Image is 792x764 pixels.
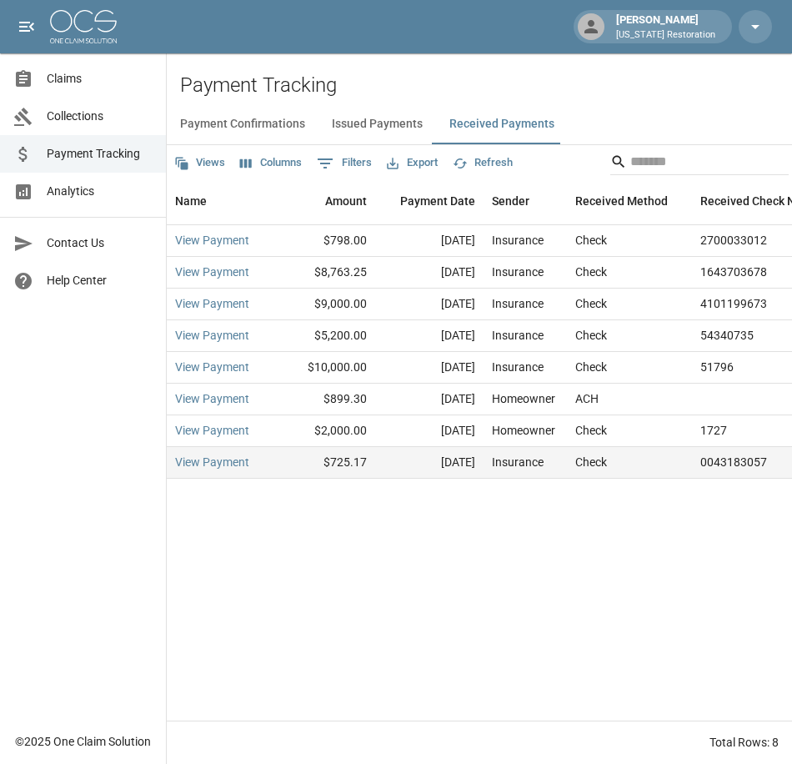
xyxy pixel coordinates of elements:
[47,234,153,252] span: Contact Us
[325,178,367,224] div: Amount
[175,264,249,280] a: View Payment
[47,108,153,125] span: Collections
[375,178,484,224] div: Payment Date
[449,150,517,176] button: Refresh
[180,73,792,98] h2: Payment Tracking
[236,150,306,176] button: Select columns
[375,289,484,320] div: [DATE]
[575,178,668,224] div: Received Method
[575,454,607,470] div: Check
[575,422,607,439] div: Check
[267,178,375,224] div: Amount
[492,359,544,375] div: Insurance
[267,447,375,479] div: $725.17
[709,734,779,751] div: Total Rows: 8
[47,145,153,163] span: Payment Tracking
[375,447,484,479] div: [DATE]
[616,28,715,43] p: [US_STATE] Restoration
[700,264,767,280] div: 1643703678
[700,359,734,375] div: 51796
[575,264,607,280] div: Check
[375,352,484,384] div: [DATE]
[492,264,544,280] div: Insurance
[47,183,153,200] span: Analytics
[375,415,484,447] div: [DATE]
[575,295,607,312] div: Check
[700,295,767,312] div: 4101199673
[267,257,375,289] div: $8,763.25
[575,359,607,375] div: Check
[492,295,544,312] div: Insurance
[700,422,727,439] div: 1727
[492,327,544,344] div: Insurance
[484,178,567,224] div: Sender
[492,178,529,224] div: Sender
[609,12,722,42] div: [PERSON_NAME]
[492,454,544,470] div: Insurance
[375,225,484,257] div: [DATE]
[492,390,555,407] div: Homeowner
[313,150,376,177] button: Show filters
[700,327,754,344] div: 54340735
[267,384,375,415] div: $899.30
[167,104,318,144] button: Payment Confirmations
[175,359,249,375] a: View Payment
[50,10,117,43] img: ocs-logo-white-transparent.png
[700,232,767,249] div: 2700033012
[575,390,599,407] div: ACH
[47,272,153,289] span: Help Center
[267,320,375,352] div: $5,200.00
[175,178,207,224] div: Name
[318,104,436,144] button: Issued Payments
[575,327,607,344] div: Check
[47,70,153,88] span: Claims
[492,232,544,249] div: Insurance
[15,733,151,750] div: © 2025 One Claim Solution
[700,454,767,470] div: 0043183057
[383,150,442,176] button: Export
[175,454,249,470] a: View Payment
[492,422,555,439] div: Homeowner
[436,104,568,144] button: Received Payments
[167,178,267,224] div: Name
[267,289,375,320] div: $9,000.00
[167,104,792,144] div: dynamic tabs
[175,327,249,344] a: View Payment
[175,295,249,312] a: View Payment
[10,10,43,43] button: open drawer
[375,320,484,352] div: [DATE]
[267,352,375,384] div: $10,000.00
[610,148,789,178] div: Search
[175,390,249,407] a: View Payment
[267,415,375,447] div: $2,000.00
[175,422,249,439] a: View Payment
[267,225,375,257] div: $798.00
[375,384,484,415] div: [DATE]
[175,232,249,249] a: View Payment
[170,150,229,176] button: Views
[575,232,607,249] div: Check
[375,257,484,289] div: [DATE]
[400,178,475,224] div: Payment Date
[567,178,692,224] div: Received Method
